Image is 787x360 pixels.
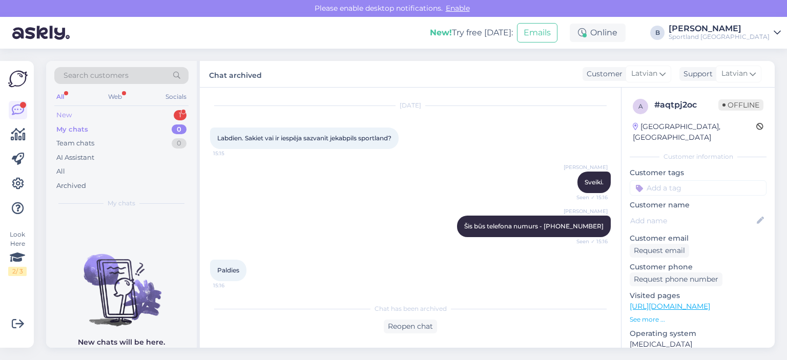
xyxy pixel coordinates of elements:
[630,328,767,339] p: Operating system
[569,238,608,245] span: Seen ✓ 15:16
[569,194,608,201] span: Seen ✓ 15:16
[630,233,767,244] p: Customer email
[163,90,189,103] div: Socials
[217,266,239,274] span: Paldies
[718,99,763,111] span: Offline
[464,222,604,230] span: Šis būs telefona numurs - [PHONE_NUMBER]
[630,215,755,226] input: Add name
[517,23,557,43] button: Emails
[64,70,129,81] span: Search customers
[650,26,665,40] div: B
[213,282,252,289] span: 15:16
[8,267,27,276] div: 2 / 3
[375,304,447,313] span: Chat has been archived
[630,272,722,286] div: Request phone number
[630,167,767,178] p: Customer tags
[174,110,187,120] div: 1
[106,90,124,103] div: Web
[630,315,767,324] p: See more ...
[630,152,767,161] div: Customer information
[56,138,94,149] div: Team chats
[430,27,513,39] div: Try free [DATE]:
[443,4,473,13] span: Enable
[564,163,608,171] span: [PERSON_NAME]
[630,262,767,272] p: Customer phone
[108,199,135,208] span: My chats
[209,67,262,81] label: Chat archived
[8,69,28,89] img: Askly Logo
[78,337,165,348] p: New chats will be here.
[172,138,187,149] div: 0
[172,124,187,135] div: 0
[633,121,756,143] div: [GEOGRAPHIC_DATA], [GEOGRAPHIC_DATA]
[721,68,748,79] span: Latvian
[56,166,65,177] div: All
[213,150,252,157] span: 15:15
[654,99,718,111] div: # aqtpj2oc
[564,207,608,215] span: [PERSON_NAME]
[669,25,781,41] a: [PERSON_NAME]Sportland [GEOGRAPHIC_DATA]
[585,178,604,186] span: Sveiki.
[630,180,767,196] input: Add a tag
[430,28,452,37] b: New!
[630,244,689,258] div: Request email
[631,68,657,79] span: Latvian
[583,69,623,79] div: Customer
[217,134,391,142] span: Labdien. Sakiet vai ir iespēja sazvanīt jekabpils sportland?
[630,339,767,350] p: [MEDICAL_DATA]
[54,90,66,103] div: All
[46,236,197,328] img: No chats
[669,25,770,33] div: [PERSON_NAME]
[638,102,643,110] span: a
[56,110,72,120] div: New
[630,302,710,311] a: [URL][DOMAIN_NAME]
[56,181,86,191] div: Archived
[570,24,626,42] div: Online
[669,33,770,41] div: Sportland [GEOGRAPHIC_DATA]
[210,101,611,110] div: [DATE]
[679,69,713,79] div: Support
[8,230,27,276] div: Look Here
[56,153,94,163] div: AI Assistant
[56,124,88,135] div: My chats
[384,320,437,333] div: Reopen chat
[630,200,767,210] p: Customer name
[630,290,767,301] p: Visited pages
